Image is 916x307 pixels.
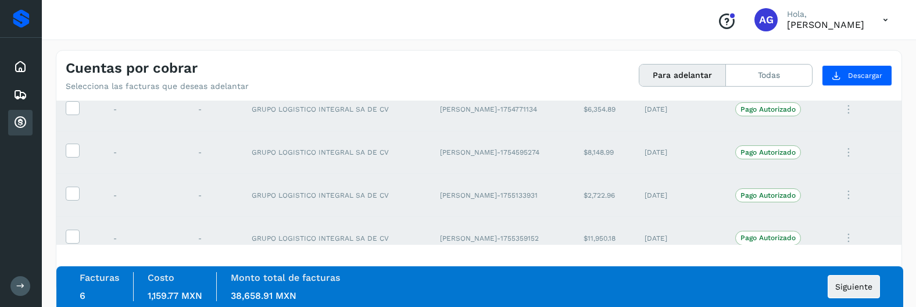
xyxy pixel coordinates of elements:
[104,174,189,217] td: -
[148,272,174,283] label: Costo
[740,148,796,156] p: Pago Autorizado
[104,217,189,260] td: -
[574,88,635,131] td: $6,354.89
[639,65,726,86] button: Para adelantar
[8,110,33,135] div: Cuentas por cobrar
[242,217,431,260] td: GRUPO LOGISTICO INTEGRAL SA DE CV
[635,217,726,260] td: [DATE]
[740,105,796,113] p: Pago Autorizado
[66,60,198,77] h4: Cuentas por cobrar
[104,131,189,174] td: -
[574,217,635,260] td: $11,950.18
[104,88,189,131] td: -
[431,131,574,174] td: [PERSON_NAME]-1754595274
[787,9,864,19] p: Hola,
[148,290,202,301] span: 1,159.77 MXN
[740,191,796,199] p: Pago Autorizado
[828,275,880,298] button: Siguiente
[66,81,249,91] p: Selecciona las facturas que deseas adelantar
[189,174,242,217] td: -
[431,88,574,131] td: [PERSON_NAME]-1754771134
[787,19,864,30] p: ALVARO GUZMAN GUZMAN
[242,131,431,174] td: GRUPO LOGISTICO INTEGRAL SA DE CV
[635,88,726,131] td: [DATE]
[8,82,33,108] div: Embarques
[431,217,574,260] td: [PERSON_NAME]-1755359152
[189,131,242,174] td: -
[231,290,296,301] span: 38,658.91 MXN
[635,131,726,174] td: [DATE]
[431,174,574,217] td: [PERSON_NAME]-1755133931
[574,174,635,217] td: $2,722.96
[835,283,872,291] span: Siguiente
[848,70,882,81] span: Descargar
[726,65,812,86] button: Todas
[822,65,892,86] button: Descargar
[231,272,340,283] label: Monto total de facturas
[80,272,119,283] label: Facturas
[740,234,796,242] p: Pago Autorizado
[189,217,242,260] td: -
[635,174,726,217] td: [DATE]
[8,54,33,80] div: Inicio
[80,290,85,301] span: 6
[242,174,431,217] td: GRUPO LOGISTICO INTEGRAL SA DE CV
[242,88,431,131] td: GRUPO LOGISTICO INTEGRAL SA DE CV
[189,88,242,131] td: -
[574,131,635,174] td: $8,148.99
